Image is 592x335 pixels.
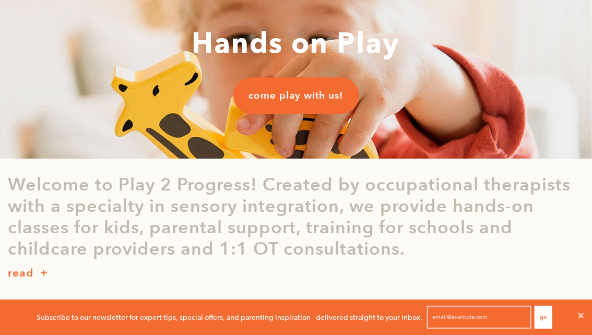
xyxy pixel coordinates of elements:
span: come play with us! [249,89,344,102]
p: read [8,265,33,282]
button: Go [535,306,552,329]
a: come play with us! [233,77,359,114]
input: email@example.com [427,306,531,329]
p: Welcome to Play 2 Progress! Created by occupational therapists with a specialty in sensory integr... [8,174,584,259]
p: Subscribe to our newsletter for expert tips, special offers, and parenting inspiration - delivere... [37,312,422,323]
